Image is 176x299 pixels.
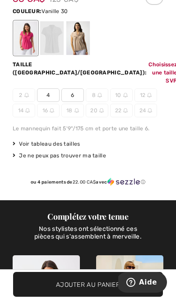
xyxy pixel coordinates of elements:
[110,88,133,102] span: 10
[147,93,152,97] img: ring-m.svg
[13,272,163,297] button: Ajouter au panier
[13,178,163,189] div: ou 4 paiements de22.00 CA$avecSezzle Cliquez pour en savoir plus sur Sezzle
[66,21,90,55] div: Parchment
[13,140,80,148] span: Voir tableau des tailles
[14,21,37,55] div: Geranium
[148,108,152,113] img: ring-m.svg
[61,88,84,102] span: 6
[13,60,148,85] div: Taille ([GEOGRAPHIC_DATA]/[GEOGRAPHIC_DATA]):
[37,104,60,117] span: 16
[13,178,163,186] div: ou 4 paiements de avec
[13,8,42,14] span: Couleur:
[13,211,163,222] div: Complétez votre tenue
[123,93,128,97] img: ring-m.svg
[25,108,30,113] img: ring-m.svg
[110,104,133,117] span: 22
[37,88,60,102] span: 4
[97,93,102,97] img: ring-m.svg
[99,108,104,113] img: ring-m.svg
[61,104,84,117] span: 18
[134,104,157,117] span: 24
[123,108,128,113] img: ring-m.svg
[73,179,96,185] span: 22.00 CA$
[24,93,29,97] img: ring-m.svg
[118,272,167,294] iframe: Ouvre un widget dans lequel vous pouvez trouver plus d’informations
[107,178,140,186] img: Sezzle
[13,225,163,248] div: Nos stylistes ont sélectionné ces pièces qui s'assemblent à merveille.
[50,108,54,113] img: ring-m.svg
[13,104,35,117] span: 14
[74,108,79,113] img: ring-m.svg
[86,104,108,117] span: 20
[13,152,163,160] div: Je ne peux pas trouver ma taille
[13,124,163,133] div: Le mannequin fait 5'9"/175 cm et porte une taille 6.
[40,21,64,55] div: Vanille 30
[13,88,35,102] span: 2
[42,8,68,14] span: Vanille 30
[56,280,120,289] span: Ajouter au panier
[134,88,157,102] span: 12
[86,88,108,102] span: 8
